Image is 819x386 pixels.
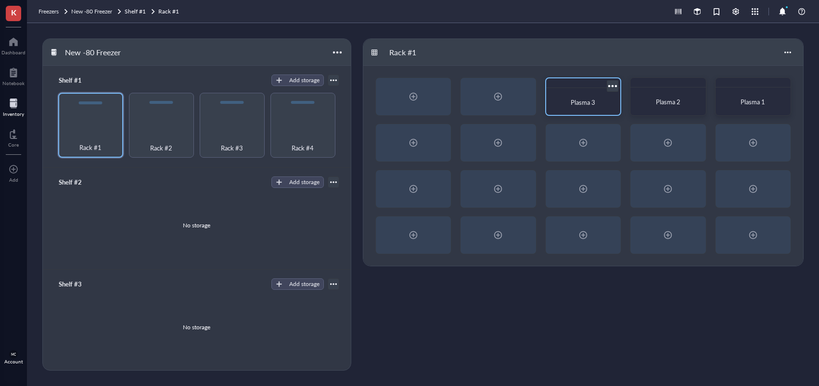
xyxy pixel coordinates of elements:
[1,34,26,55] a: Dashboard
[2,65,25,86] a: Notebook
[11,352,16,356] span: MC
[3,96,24,117] a: Inventory
[292,143,314,153] span: Rack #4
[38,7,59,15] span: Freezers
[54,175,112,189] div: Shelf #2
[271,75,324,86] button: Add storage
[289,178,320,187] div: Add storage
[125,7,181,16] a: Shelf #1Rack #1
[289,76,320,85] div: Add storage
[656,97,680,106] span: Plasma 2
[571,98,595,107] span: Plasma 3
[150,143,172,153] span: Rack #2
[71,7,123,16] a: New -80 Freezer
[1,50,26,55] div: Dashboard
[3,111,24,117] div: Inventory
[183,323,210,332] div: No storage
[9,177,18,183] div: Add
[54,277,112,291] div: Shelf #3
[271,278,324,290] button: Add storage
[71,7,112,15] span: New -80 Freezer
[2,80,25,86] div: Notebook
[221,143,243,153] span: Rack #3
[8,142,19,148] div: Core
[79,142,102,153] span: Rack #1
[8,126,19,148] a: Core
[4,359,23,364] div: Account
[385,44,443,61] div: Rack #1
[54,74,112,87] div: Shelf #1
[741,97,765,106] span: Plasma 1
[61,44,125,61] div: New -80 Freezer
[289,280,320,288] div: Add storage
[38,7,69,16] a: Freezers
[183,221,210,230] div: No storage
[271,176,324,188] button: Add storage
[11,6,16,18] span: K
